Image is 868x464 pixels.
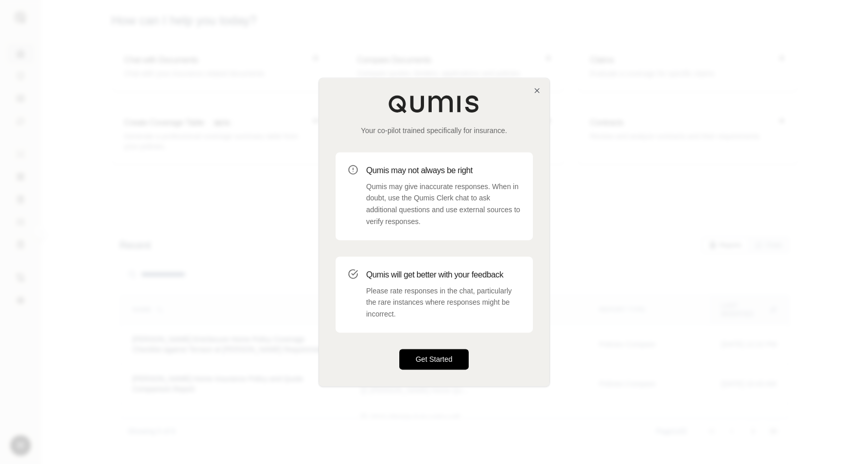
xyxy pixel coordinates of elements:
[366,269,521,281] h3: Qumis will get better with your feedback
[388,95,481,113] img: Qumis Logo
[366,164,521,177] h3: Qumis may not always be right
[399,349,469,369] button: Get Started
[336,125,533,136] p: Your co-pilot trained specifically for insurance.
[366,181,521,228] p: Qumis may give inaccurate responses. When in doubt, use the Qumis Clerk chat to ask additional qu...
[366,285,521,320] p: Please rate responses in the chat, particularly the rare instances where responses might be incor...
